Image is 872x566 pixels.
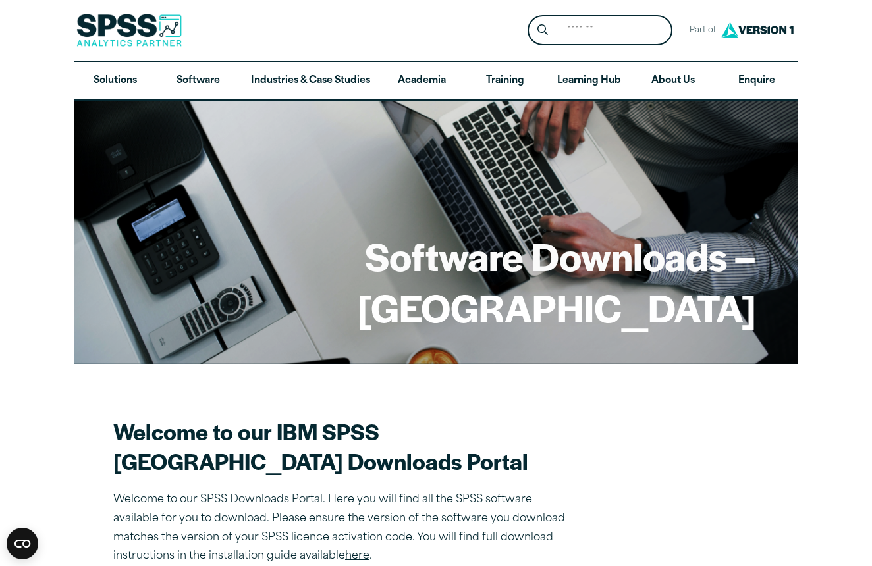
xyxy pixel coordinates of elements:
[381,62,464,100] a: Academia
[113,417,574,476] h2: Welcome to our IBM SPSS [GEOGRAPHIC_DATA] Downloads Portal
[116,230,756,332] h1: Software Downloads – [GEOGRAPHIC_DATA]
[537,24,548,36] svg: Search magnifying glass icon
[76,14,182,47] img: SPSS Analytics Partner
[240,62,381,100] a: Industries & Case Studies
[345,551,369,561] a: here
[531,18,555,43] button: Search magnifying glass icon
[528,15,672,46] form: Site Header Search Form
[113,490,574,566] p: Welcome to our SPSS Downloads Portal. Here you will find all the SPSS software available for you ...
[547,62,632,100] a: Learning Hub
[7,528,38,559] button: Open CMP widget
[157,62,240,100] a: Software
[718,18,797,42] img: Version1 Logo
[683,21,718,40] span: Part of
[715,62,798,100] a: Enquire
[74,62,798,100] nav: Desktop version of site main menu
[464,62,547,100] a: Training
[7,528,38,559] div: CookieBot Widget Contents
[7,528,38,559] svg: CookieBot Widget Icon
[632,62,715,100] a: About Us
[74,62,157,100] a: Solutions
